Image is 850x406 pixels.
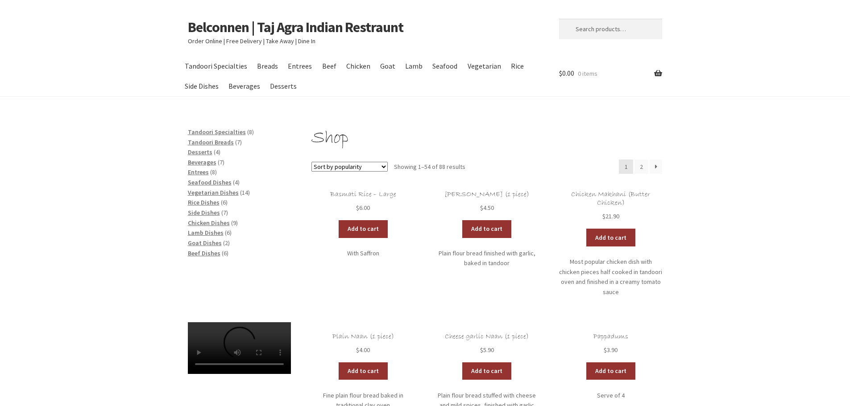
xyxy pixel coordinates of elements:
p: Most popular chicken dish with chicken pieces half cooked in tandoori oven and finished in a crea... [559,257,662,297]
span: 4 [235,178,238,186]
a: Chicken [342,56,374,76]
a: Chicken Dishes [188,219,230,227]
h2: Cheese garlic Naan (1 piece) [435,332,539,341]
h2: [PERSON_NAME] (1 piece) [435,190,539,199]
a: Desserts [188,148,212,156]
a: Seafood [428,56,462,76]
span: $ [604,346,607,354]
a: Tandoori Specialties [188,128,246,136]
span: 14 [242,189,248,197]
a: Tandoori Breads [188,138,234,146]
a: Entrees [188,168,209,176]
span: $ [480,204,483,212]
h2: Plain Naan (1 piece) [311,332,415,341]
span: 7 [237,138,240,146]
p: Showing 1–54 of 88 results [394,160,465,174]
span: 0 items [578,70,597,78]
p: Order Online | Free Delivery | Take Away | Dine In [188,36,539,46]
a: Add to cart: “Basmati Rice - Large” [339,220,388,238]
bdi: 21.90 [602,212,619,220]
p: Plain flour bread finished with garlic, baked in tandoor [435,248,539,268]
a: $0.00 0 items [559,56,662,91]
span: $ [559,69,562,78]
a: → [650,160,662,174]
h1: Shop [311,127,662,150]
select: Shop order [311,162,388,172]
a: Beverages [224,76,265,96]
h2: Chicken Makhani (Butter Chicken) [559,190,662,208]
span: 9 [233,219,236,227]
span: 4 [216,148,219,156]
a: Plain Naan (1 piece) $4.00 [311,332,415,355]
a: Desserts [266,76,301,96]
bdi: 3.90 [604,346,618,354]
span: $ [602,212,605,220]
a: Beef [318,56,340,76]
a: Side Dishes [181,76,223,96]
span: $ [356,346,359,354]
a: Add to cart: “Cheese garlic Naan (1 piece)” [462,362,511,380]
a: Goat Dishes [188,239,222,247]
a: Add to cart: “Pappadums” [586,362,635,380]
span: 6 [223,198,226,206]
a: Add to cart: “Garlic Naan (1 piece)” [462,220,511,238]
bdi: 4.50 [480,204,494,212]
a: Vegetarian Dishes [188,189,239,197]
p: Serve of 4 [559,390,662,401]
a: Add to cart: “Chicken Makhani (Butter Chicken)” [586,229,635,246]
bdi: 6.00 [356,204,370,212]
span: $ [480,346,483,354]
h2: Pappadums [559,332,662,341]
a: Rice [506,56,528,76]
nav: Product Pagination [619,160,662,174]
a: Seafood Dishes [188,178,232,186]
p: With Saffron [311,248,415,258]
a: Pappadums $3.90 [559,332,662,355]
a: Beef Dishes [188,249,220,257]
a: Belconnen | Taj Agra Indian Restraunt [188,18,403,36]
a: [PERSON_NAME] (1 piece) $4.50 [435,190,539,213]
a: Page 2 [634,160,649,174]
span: 6 [224,249,227,257]
a: Lamb [401,56,427,76]
input: Search products… [559,19,662,39]
h2: Basmati Rice – Large [311,190,415,199]
a: Add to cart: “Plain Naan (1 piece)” [339,362,388,380]
a: Basmati Rice – Large $6.00 [311,190,415,213]
a: Tandoori Specialties [181,56,252,76]
a: Breads [253,56,282,76]
a: Goat [376,56,399,76]
span: 2 [225,239,228,247]
span: 6 [227,229,230,237]
span: 7 [220,158,223,166]
span: 0.00 [559,69,574,78]
bdi: 5.90 [480,346,494,354]
a: Cheese garlic Naan (1 piece) $5.90 [435,332,539,355]
span: Rice Dishes [188,198,220,206]
nav: Primary Navigation [188,56,539,96]
a: Chicken Makhani (Butter Chicken) $21.90 [559,190,662,221]
a: Beverages [188,158,216,166]
a: Entrees [284,56,316,76]
span: 8 [249,128,252,136]
a: Lamb Dishes [188,229,224,237]
span: 8 [212,168,215,176]
span: $ [356,204,359,212]
a: Side Dishes [188,209,220,217]
span: 7 [223,209,226,217]
span: Page 1 [619,160,633,174]
a: Vegetarian [463,56,505,76]
bdi: 4.00 [356,346,370,354]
